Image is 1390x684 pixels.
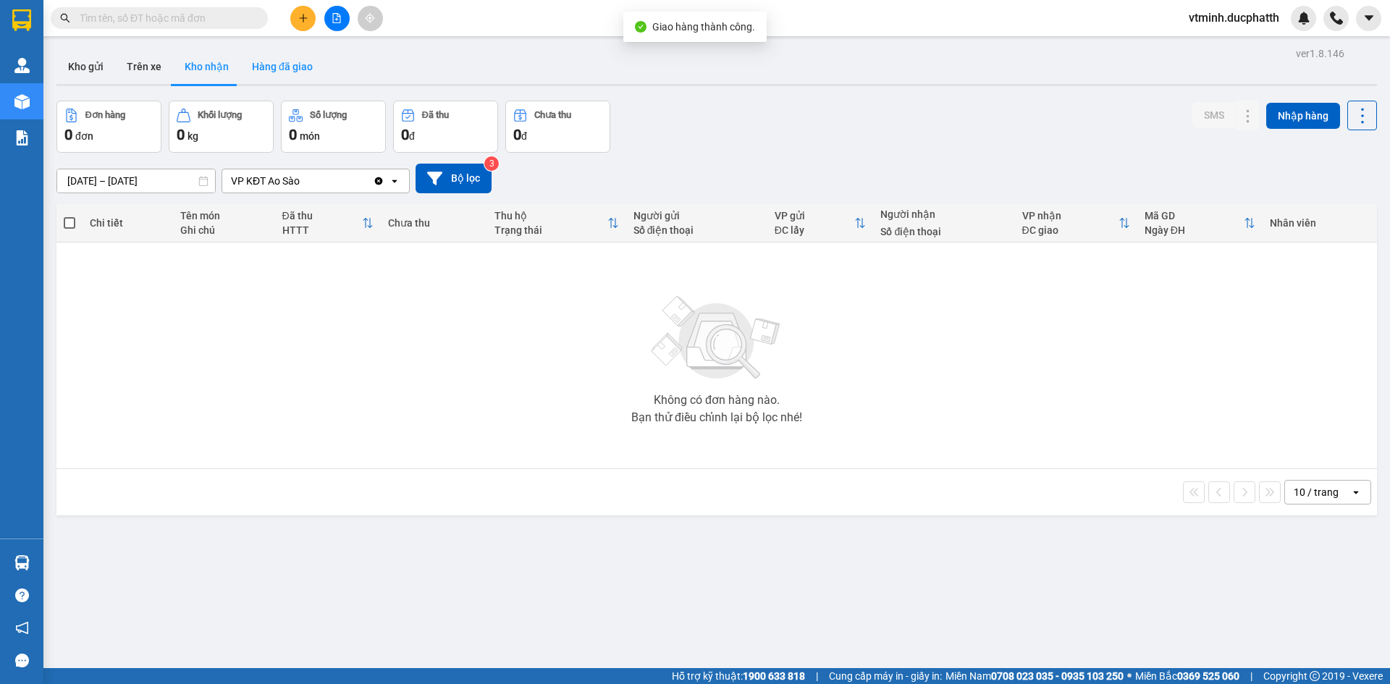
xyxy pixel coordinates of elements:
div: Chi tiết [90,217,165,229]
div: Đã thu [422,110,449,120]
div: Khối lượng [198,110,242,120]
span: 0 [513,126,521,143]
span: món [300,130,320,142]
button: Hàng đã giao [240,49,324,84]
button: Kho nhận [173,49,240,84]
span: aim [365,13,375,23]
img: solution-icon [14,130,30,145]
div: ĐC giao [1022,224,1119,236]
button: Đã thu0đ [393,101,498,153]
img: phone-icon [1330,12,1343,25]
div: Ngày ĐH [1145,224,1244,236]
div: Trạng thái [494,224,607,236]
sup: 3 [484,156,499,171]
span: message [15,654,29,667]
span: Giao hàng thành công. [652,21,755,33]
div: VP nhận [1022,210,1119,221]
span: đ [521,130,527,142]
svg: Clear value [373,175,384,187]
div: Đơn hàng [85,110,125,120]
span: Miền Bắc [1135,668,1239,684]
div: 10 / trang [1294,485,1339,499]
div: Ghi chú [180,224,268,236]
span: đ [409,130,415,142]
div: Thu hộ [494,210,607,221]
span: 0 [177,126,185,143]
div: Số điện thoại [633,224,760,236]
svg: open [1350,486,1362,498]
span: Hỗ trợ kỹ thuật: [672,668,805,684]
span: | [816,668,818,684]
span: 0 [64,126,72,143]
button: Bộ lọc [416,164,492,193]
strong: 0708 023 035 - 0935 103 250 [991,670,1124,682]
strong: 0369 525 060 [1177,670,1239,682]
span: copyright [1310,671,1320,681]
div: Chưa thu [388,217,480,229]
span: | [1250,668,1252,684]
div: Số điện thoại [880,226,1007,237]
button: caret-down [1356,6,1381,31]
button: Trên xe [115,49,173,84]
div: Bạn thử điều chỉnh lại bộ lọc nhé! [631,412,802,423]
button: plus [290,6,316,31]
span: 0 [289,126,297,143]
button: Kho gửi [56,49,115,84]
button: Đơn hàng0đơn [56,101,161,153]
span: vtminh.ducphatth [1177,9,1291,27]
button: Số lượng0món [281,101,386,153]
th: Toggle SortBy [1015,204,1137,242]
img: warehouse-icon [14,58,30,73]
button: Chưa thu0đ [505,101,610,153]
span: file-add [332,13,342,23]
button: aim [358,6,383,31]
span: Cung cấp máy in - giấy in: [829,668,942,684]
svg: open [389,175,400,187]
span: 0 [401,126,409,143]
span: Miền Nam [945,668,1124,684]
span: plus [298,13,308,23]
div: VP gửi [775,210,855,221]
button: Nhập hàng [1266,103,1340,129]
span: kg [188,130,198,142]
span: notification [15,621,29,635]
input: Select a date range. [57,169,215,193]
div: Không có đơn hàng nào. [654,394,780,406]
span: ⚪️ [1127,673,1132,679]
input: Tìm tên, số ĐT hoặc mã đơn [80,10,250,26]
div: Tên món [180,210,268,221]
th: Toggle SortBy [767,204,874,242]
div: Số lượng [310,110,347,120]
span: đơn [75,130,93,142]
button: Khối lượng0kg [169,101,274,153]
div: Người gửi [633,210,760,221]
input: Selected VP KĐT Ao Sào. [301,174,303,188]
th: Toggle SortBy [487,204,626,242]
span: check-circle [635,21,646,33]
span: question-circle [15,588,29,602]
div: VP KĐT Ao Sào [231,174,300,188]
img: logo-vxr [12,9,31,31]
img: icon-new-feature [1297,12,1310,25]
strong: 1900 633 818 [743,670,805,682]
img: warehouse-icon [14,94,30,109]
div: Người nhận [880,208,1007,220]
img: warehouse-icon [14,555,30,570]
div: ĐC lấy [775,224,855,236]
th: Toggle SortBy [1137,204,1263,242]
div: HTTT [282,224,363,236]
button: file-add [324,6,350,31]
div: ver 1.8.146 [1296,46,1344,62]
button: SMS [1192,102,1236,128]
div: Nhân viên [1270,217,1370,229]
span: caret-down [1362,12,1376,25]
div: Mã GD [1145,210,1244,221]
img: svg+xml;base64,PHN2ZyBjbGFzcz0ibGlzdC1wbHVnX19zdmciIHhtbG5zPSJodHRwOi8vd3d3LnczLm9yZy8yMDAwL3N2Zy... [644,287,789,389]
div: Đã thu [282,210,363,221]
span: search [60,13,70,23]
th: Toggle SortBy [275,204,382,242]
div: Chưa thu [534,110,571,120]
